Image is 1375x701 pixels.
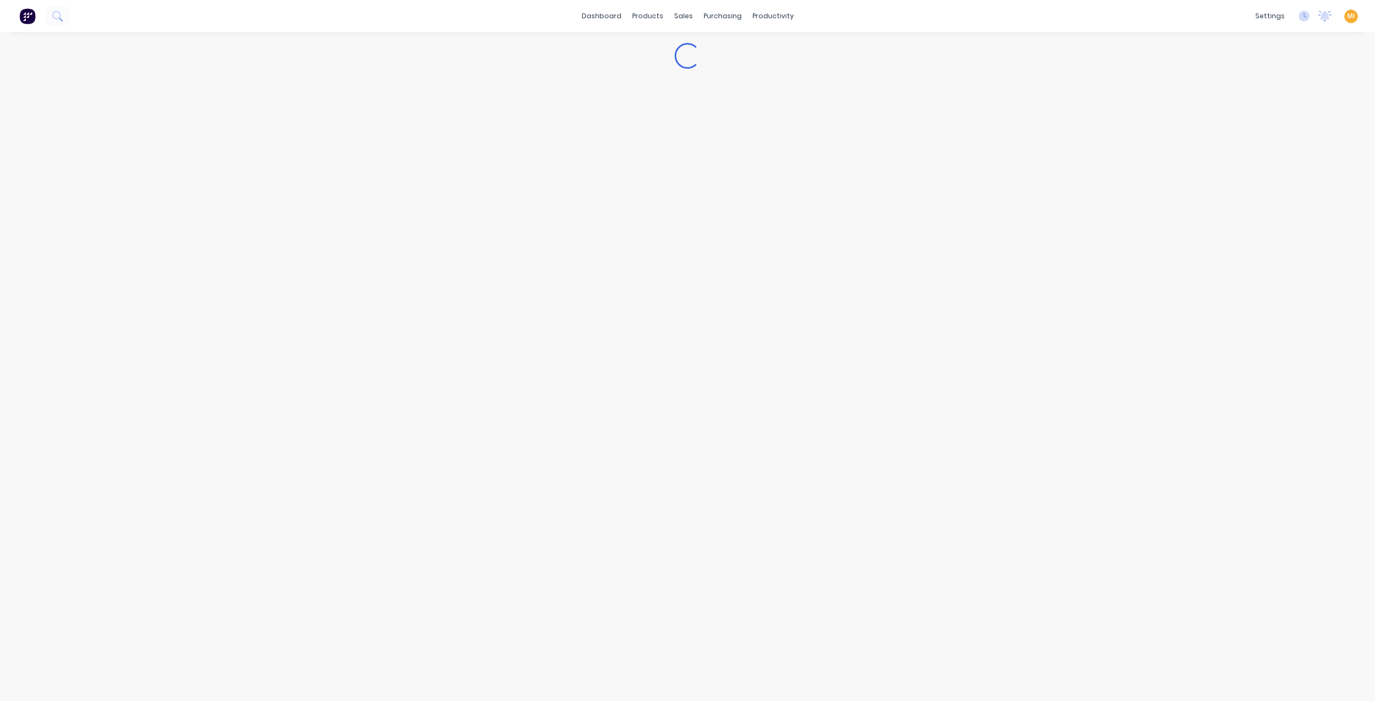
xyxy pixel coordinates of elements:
[747,8,799,24] div: productivity
[1347,11,1355,21] span: MI
[576,8,627,24] a: dashboard
[669,8,698,24] div: sales
[1250,8,1290,24] div: settings
[698,8,747,24] div: purchasing
[627,8,669,24] div: products
[19,8,35,24] img: Factory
